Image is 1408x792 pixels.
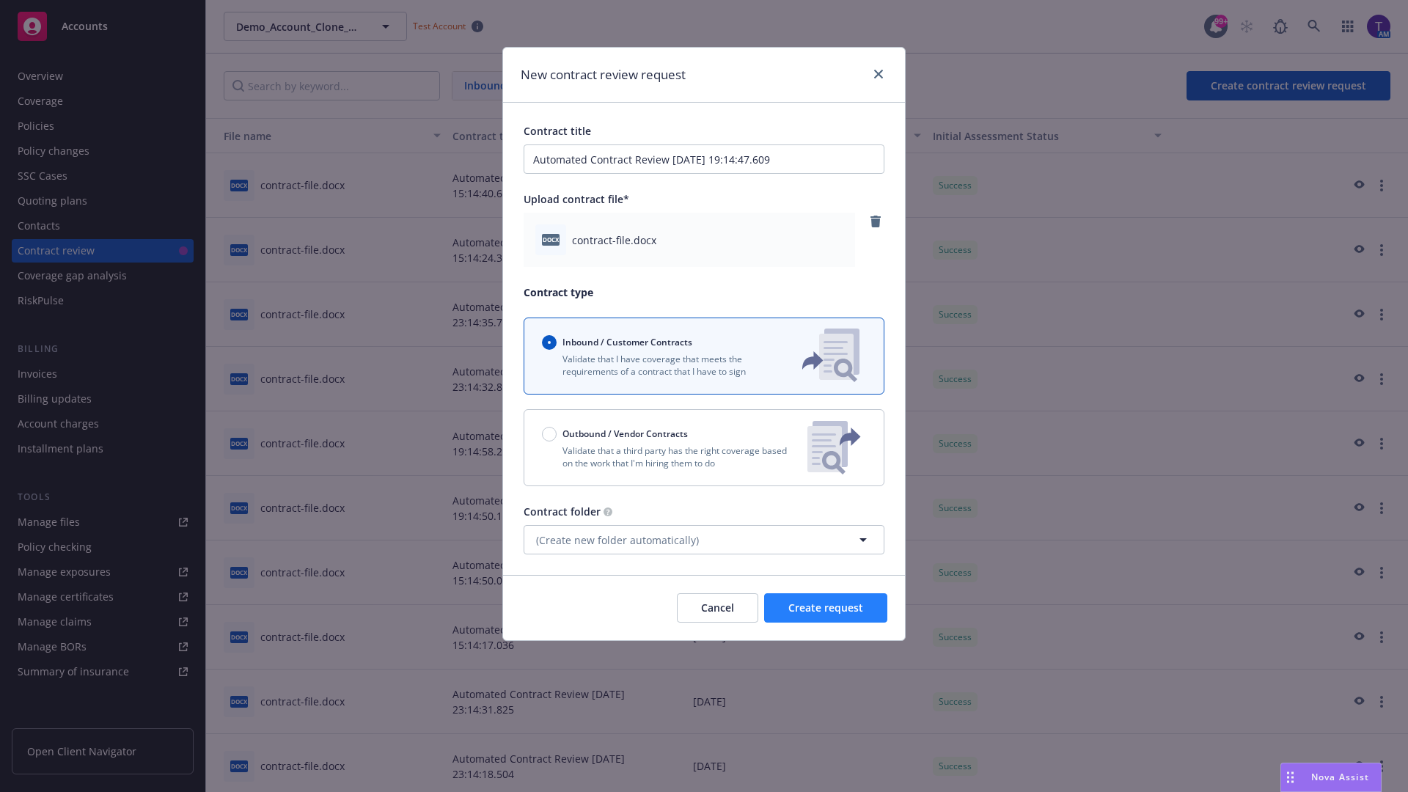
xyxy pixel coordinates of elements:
[542,335,557,350] input: Inbound / Customer Contracts
[524,505,601,518] span: Contract folder
[677,593,758,623] button: Cancel
[764,593,887,623] button: Create request
[542,427,557,441] input: Outbound / Vendor Contracts
[524,144,884,174] input: Enter a title for this contract
[701,601,734,615] span: Cancel
[562,336,692,348] span: Inbound / Customer Contracts
[521,65,686,84] h1: New contract review request
[788,601,863,615] span: Create request
[524,525,884,554] button: (Create new folder automatically)
[1280,763,1382,792] button: Nova Assist
[572,232,656,248] span: contract-file.docx
[536,532,699,548] span: (Create new folder automatically)
[524,192,629,206] span: Upload contract file*
[1311,771,1369,783] span: Nova Assist
[524,124,591,138] span: Contract title
[542,234,560,245] span: docx
[524,318,884,395] button: Inbound / Customer ContractsValidate that I have coverage that meets the requirements of a contra...
[524,285,884,300] p: Contract type
[524,409,884,486] button: Outbound / Vendor ContractsValidate that a third party has the right coverage based on the work t...
[562,428,688,440] span: Outbound / Vendor Contracts
[542,353,778,378] p: Validate that I have coverage that meets the requirements of a contract that I have to sign
[542,444,796,469] p: Validate that a third party has the right coverage based on the work that I'm hiring them to do
[867,213,884,230] a: remove
[1281,763,1299,791] div: Drag to move
[870,65,887,83] a: close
